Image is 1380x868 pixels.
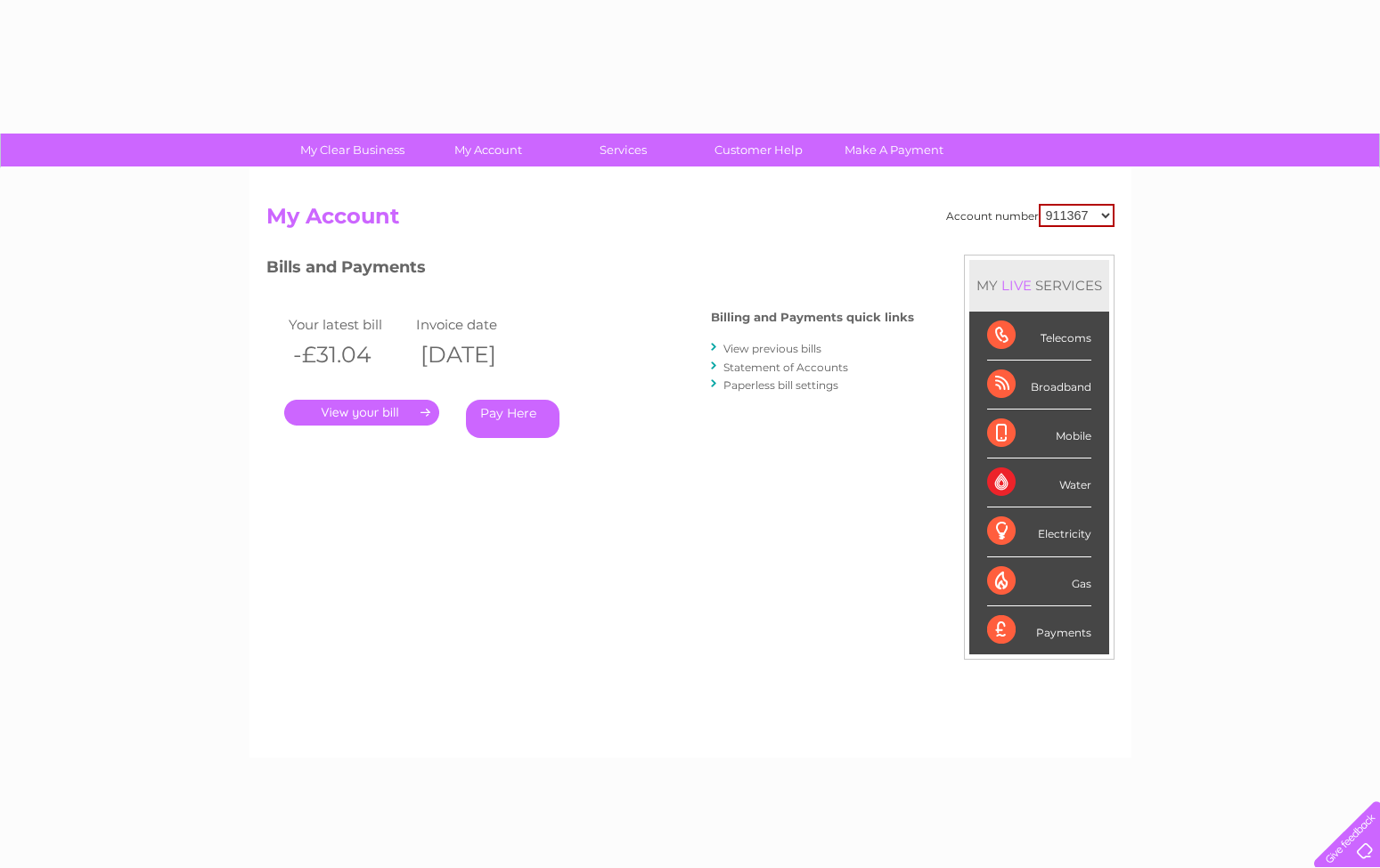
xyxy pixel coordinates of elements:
[284,312,412,337] td: Your latest bill
[987,410,1091,458] div: Mobile
[550,134,697,166] a: Services
[685,134,832,166] a: Customer Help
[723,378,838,392] a: Paperless bill settings
[946,204,1115,227] div: Account number
[987,557,1091,606] div: Gas
[266,204,1115,238] h2: My Account
[723,361,848,374] a: Statement of Accounts
[412,312,540,337] td: Invoice date
[987,361,1091,410] div: Broadband
[284,337,412,373] th: -£31.04
[414,134,561,166] a: My Account
[279,134,426,166] a: My Clear Business
[711,311,914,324] h4: Billing and Payments quick links
[821,134,968,166] a: Make A Payment
[987,606,1091,654] div: Payments
[987,458,1091,507] div: Water
[969,260,1109,311] div: MY SERVICES
[412,337,540,373] th: [DATE]
[998,277,1035,294] div: LIVE
[266,255,914,286] h3: Bills and Payments
[284,400,439,426] a: .
[466,400,559,438] a: Pay Here
[987,507,1091,556] div: Electricity
[987,312,1091,361] div: Telecoms
[723,342,821,355] a: View previous bills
